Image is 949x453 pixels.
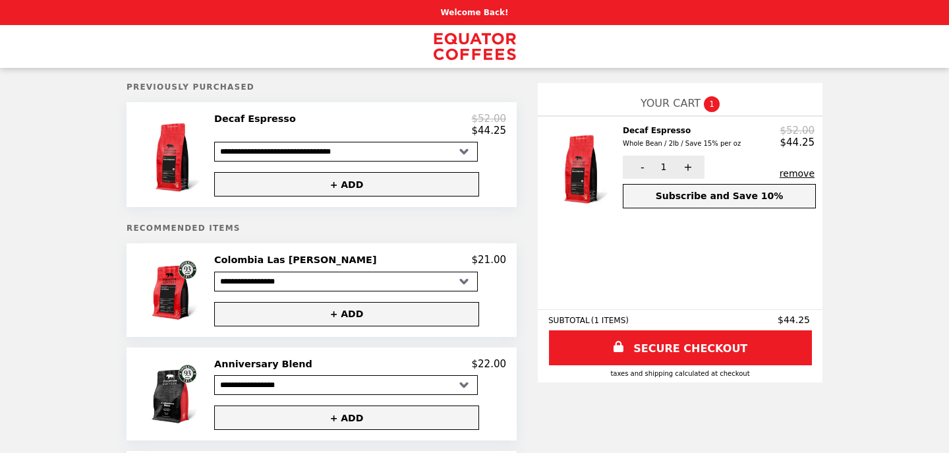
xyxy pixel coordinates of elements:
img: Brand Logo [434,33,516,60]
button: remove [780,168,815,179]
button: - [623,156,659,179]
a: SECURE CHECKOUT [549,330,812,365]
h5: Previously Purchased [127,82,517,92]
img: Colombia Las Rosas [144,254,205,326]
span: YOUR CART [641,97,701,109]
button: + [668,156,705,179]
p: $44.25 [780,136,815,148]
p: $52.00 [780,125,815,136]
button: + ADD [214,406,479,430]
button: Subscribe and Save 10% [623,184,816,208]
img: Decaf Espresso [139,113,210,196]
p: $22.00 [472,358,507,370]
div: Taxes and Shipping calculated at checkout [548,370,812,377]
h2: Anniversary Blend [214,358,318,370]
p: Welcome Back! [440,8,508,17]
span: ( 1 ITEMS ) [591,316,629,325]
p: $21.00 [472,254,507,266]
button: + ADD [214,302,479,326]
span: 1 [661,162,667,172]
p: $52.00 [472,113,507,125]
select: Select a product variant [214,142,478,162]
select: Select a product variant [214,375,478,395]
h2: Decaf Espresso [623,125,746,150]
button: + ADD [214,172,479,196]
p: $44.25 [472,125,507,136]
h2: Colombia Las [PERSON_NAME] [214,254,382,266]
h2: Decaf Espresso [214,113,301,125]
select: Select a product variant [214,272,478,291]
div: Whole Bean / 2lb / Save 15% per oz [623,138,741,150]
span: $44.25 [778,315,812,325]
img: Decaf Espresso [548,125,618,208]
span: 1 [704,96,720,112]
span: SUBTOTAL [548,316,591,325]
h5: Recommended Items [127,224,517,233]
img: Anniversary Blend [144,358,205,430]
